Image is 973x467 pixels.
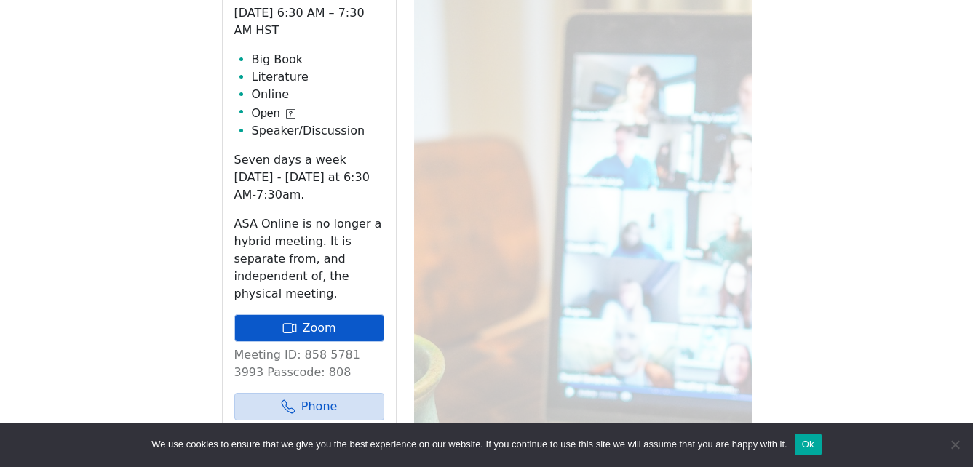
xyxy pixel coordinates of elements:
button: Open [252,105,295,122]
span: We use cookies to ensure that we give you the best experience on our website. If you continue to ... [151,437,787,452]
li: Literature [252,68,384,86]
button: Ok [795,434,822,455]
p: Seven days a week [DATE] - [DATE] at 6:30 AM-7:30am. [234,151,384,204]
li: Speaker/Discussion [252,122,384,140]
span: Open [252,105,280,122]
li: Online [252,86,384,103]
a: Zoom [234,314,384,342]
span: No [948,437,962,452]
a: Phone [234,393,384,420]
li: Big Book [252,51,384,68]
p: [DATE] 6:30 AM – 7:30 AM HST [234,4,384,39]
p: ASA Online is no longer a hybrid meeting. It is separate from, and independent of, the physical m... [234,215,384,303]
p: Meeting ID: 858 5781 3993 Passcode: 808 [234,346,384,381]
